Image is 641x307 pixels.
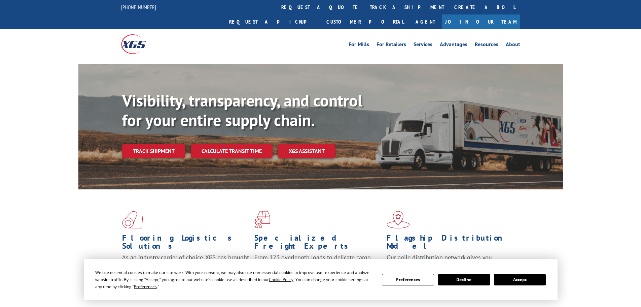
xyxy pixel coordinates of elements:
[387,234,514,253] h1: Flagship Distribution Model
[278,144,335,158] a: XGS ASSISTANT
[122,253,249,277] span: As an industry carrier of choice, XGS has brought innovation and dedication to flooring logistics...
[191,144,273,158] a: Calculate transit time
[254,253,382,283] p: From 123 overlength loads to delicate cargo, our experienced staff knows the best way to move you...
[387,253,510,269] span: Our agile distribution network gives you nationwide inventory management on demand.
[438,274,490,285] button: Decline
[506,42,520,49] a: About
[122,211,143,228] img: xgs-icon-total-supply-chain-intelligence-red
[95,269,374,290] div: We use essential cookies to make our site work. With your consent, we may also use non-essential ...
[134,284,157,289] span: Preferences
[224,14,321,29] a: Request a pickup
[387,211,410,228] img: xgs-icon-flagship-distribution-model-red
[122,234,249,253] h1: Flooring Logistics Solutions
[409,14,442,29] a: Agent
[442,14,520,29] a: Join Our Team
[349,42,369,49] a: For Mills
[122,144,185,158] a: Track shipment
[122,90,362,130] b: Visibility, transparency, and control for your entire supply chain.
[382,274,434,285] button: Preferences
[121,4,156,10] a: [PHONE_NUMBER]
[254,211,270,228] img: xgs-icon-focused-on-flooring-red
[269,277,293,282] span: Cookie Policy
[440,42,467,49] a: Advantages
[84,259,558,300] div: Cookie Consent Prompt
[254,234,382,253] h1: Specialized Freight Experts
[377,42,406,49] a: For Retailers
[494,274,546,285] button: Accept
[414,42,432,49] a: Services
[475,42,498,49] a: Resources
[321,14,409,29] a: Customer Portal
